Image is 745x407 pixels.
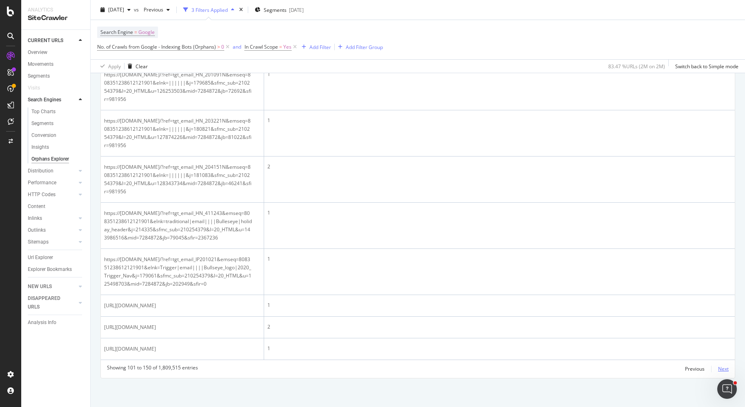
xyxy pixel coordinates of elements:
a: Segments [28,72,85,81]
button: Next [718,364,729,374]
div: Next [718,365,729,372]
a: Segments [31,119,85,128]
span: > [217,43,220,50]
div: Showing 101 to 150 of 1,809,515 entries [107,364,198,374]
div: times [238,6,245,14]
div: Analytics [28,7,84,13]
a: Performance [28,179,76,187]
span: https://[DOMAIN_NAME]/?ref=tgt_email_HN_203221N&emseq=808351238612121901&elnk=||||||&j=180821&sfm... [104,117,252,150]
span: 0 [221,41,224,53]
span: No. of Crawls from Google - Indexing Bots (Orphans) [97,43,216,50]
div: Outlinks [28,226,46,235]
div: DISAPPEARED URLS [28,294,69,311]
button: and [233,43,241,51]
a: Analysis Info [28,318,85,327]
span: Google [138,27,155,38]
button: Previous [140,3,173,16]
button: Add Filter [298,42,331,52]
span: = [279,43,282,50]
div: Overview [28,48,47,57]
div: Segments [28,72,50,81]
div: Movements [28,60,53,69]
a: Explorer Bookmarks [28,265,85,274]
a: Movements [28,60,85,69]
div: 1 [267,255,732,263]
span: = [134,29,137,36]
a: Outlinks [28,226,76,235]
span: [URL][DOMAIN_NAME] [104,302,156,310]
span: 2025 Sep. 1st [108,6,124,13]
span: Segments [264,6,287,13]
div: Search Engines [28,96,61,104]
span: In Crawl Scope [245,43,278,50]
button: [DATE] [97,3,134,16]
button: 3 Filters Applied [180,3,238,16]
span: https://[DOMAIN_NAME]/?ref=tgt_email_HN_201091N&emseq=808351238612121901&elnk=||||||&j=179685&sfm... [104,71,252,103]
div: 1 [267,209,732,217]
div: Top Charts [31,107,56,116]
button: Previous [685,364,705,374]
a: Url Explorer [28,253,85,262]
span: vs [134,6,140,13]
a: HTTP Codes [28,190,76,199]
div: [DATE] [289,6,304,13]
span: [URL][DOMAIN_NAME] [104,345,156,353]
a: Distribution [28,167,76,175]
div: Insights [31,143,49,152]
div: 1 [267,71,732,78]
span: https://[DOMAIN_NAME]/?ref=tgt_email_IP201021&emseq=808351238612121901&elnk=Trigger|email||||Bull... [104,255,252,288]
div: Apply [108,63,121,69]
div: Distribution [28,167,53,175]
div: Add Filter Group [346,43,383,50]
a: DISAPPEARED URLS [28,294,76,311]
a: Inlinks [28,214,76,223]
button: Segments[DATE] [251,3,307,16]
div: CURRENT URLS [28,36,63,45]
button: Add Filter Group [335,42,383,52]
a: Search Engines [28,96,76,104]
div: Content [28,202,45,211]
div: Conversion [31,131,56,140]
div: Orphans Explorer [31,155,69,163]
a: Visits [28,84,48,92]
div: Add Filter [309,43,331,50]
span: https://[DOMAIN_NAME]/?ref=tgt_email_HN_411243&emseq=808351238612121901&elnk=traditional|email|||... [104,209,252,242]
a: CURRENT URLS [28,36,76,45]
div: Performance [28,179,56,187]
span: Yes [283,41,291,53]
div: Inlinks [28,214,42,223]
div: Segments [31,119,53,128]
div: 1 [267,345,732,352]
div: Clear [136,63,148,69]
div: 2 [267,323,732,331]
div: 1 [267,117,732,124]
div: Url Explorer [28,253,53,262]
div: and [233,43,241,50]
a: Conversion [31,131,85,140]
a: Orphans Explorer [31,155,85,163]
div: Previous [685,365,705,372]
div: NEW URLS [28,282,52,291]
span: Previous [140,6,163,13]
div: Explorer Bookmarks [28,265,72,274]
span: https://[DOMAIN_NAME]/?ref=tgt_email_HN_204151N&emseq=808351238612121901&elnk=||||||&j=181083&sfm... [104,163,252,196]
div: 1 [267,302,732,309]
div: 3 Filters Applied [191,6,228,13]
span: [URL][DOMAIN_NAME] [104,323,156,331]
a: NEW URLS [28,282,76,291]
div: Sitemaps [28,238,49,246]
button: Switch back to Simple mode [672,60,738,73]
button: Clear [125,60,148,73]
a: Content [28,202,85,211]
a: Sitemaps [28,238,76,246]
div: 83.47 % URLs ( 2M on 2M ) [608,63,665,69]
div: Visits [28,84,40,92]
span: Search Engine [100,29,133,36]
iframe: Intercom live chat [717,379,737,399]
div: SiteCrawler [28,13,84,23]
a: Insights [31,143,85,152]
div: Analysis Info [28,318,56,327]
a: Overview [28,48,85,57]
button: Apply [97,60,121,73]
div: 2 [267,163,732,170]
